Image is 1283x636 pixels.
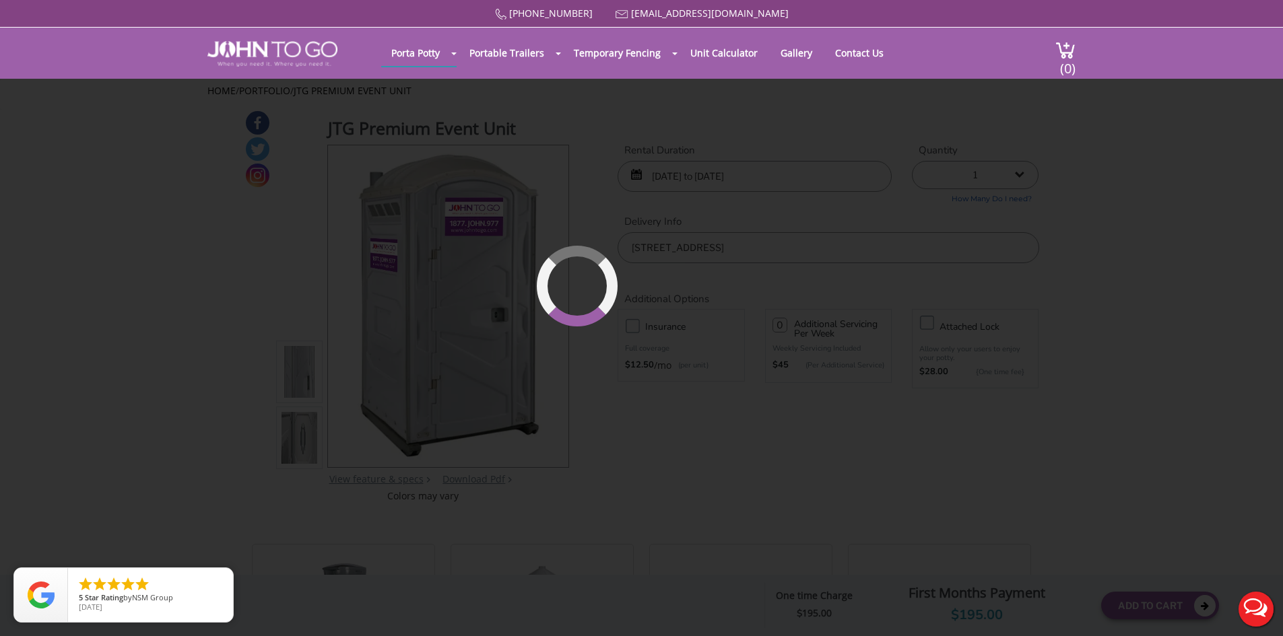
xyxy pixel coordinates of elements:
[564,40,671,66] a: Temporary Fencing
[92,576,108,592] li: 
[381,40,450,66] a: Porta Potty
[85,592,123,602] span: Star Rating
[770,40,822,66] a: Gallery
[28,581,55,608] img: Review Rating
[79,592,83,602] span: 5
[495,9,506,20] img: Call
[1229,582,1283,636] button: Live Chat
[132,592,173,602] span: NSM Group
[631,7,789,20] a: [EMAIL_ADDRESS][DOMAIN_NAME]
[509,7,593,20] a: [PHONE_NUMBER]
[79,602,102,612] span: [DATE]
[1055,41,1076,59] img: cart a
[616,10,628,19] img: Mail
[134,576,150,592] li: 
[825,40,894,66] a: Contact Us
[120,576,136,592] li: 
[459,40,554,66] a: Portable Trailers
[106,576,122,592] li: 
[1059,48,1076,77] span: (0)
[77,576,94,592] li: 
[680,40,768,66] a: Unit Calculator
[207,41,337,67] img: JOHN to go
[79,594,222,603] span: by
